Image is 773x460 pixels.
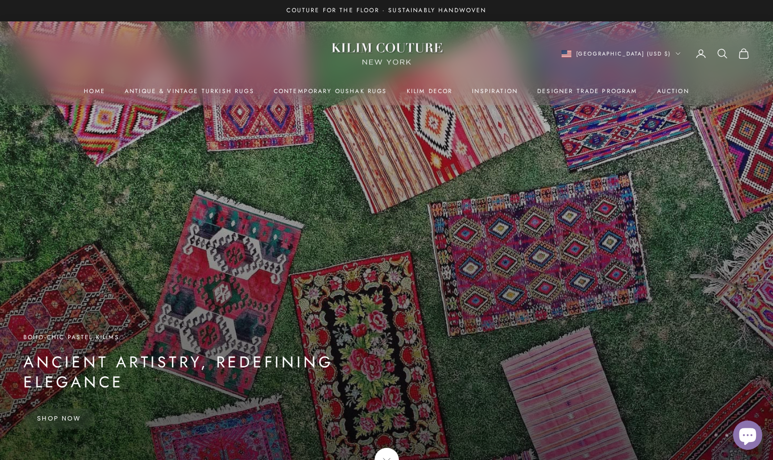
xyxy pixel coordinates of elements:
button: Change country or currency [562,49,681,58]
p: Couture for the Floor · Sustainably Handwoven [286,6,486,16]
p: Boho-Chic Pastel Kilims [23,332,403,342]
img: United States [562,50,571,57]
span: [GEOGRAPHIC_DATA] (USD $) [576,49,671,58]
nav: Primary navigation [23,86,750,96]
inbox-online-store-chat: Shopify online store chat [730,421,765,452]
a: Designer Trade Program [537,86,638,96]
p: Ancient Artistry, Redefining Elegance [23,352,403,393]
a: Home [84,86,105,96]
a: Contemporary Oushak Rugs [274,86,387,96]
a: Inspiration [472,86,518,96]
a: Auction [657,86,689,96]
a: Shop Now [23,408,95,429]
nav: Secondary navigation [562,48,750,59]
a: Antique & Vintage Turkish Rugs [125,86,254,96]
summary: Kilim Decor [407,86,453,96]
